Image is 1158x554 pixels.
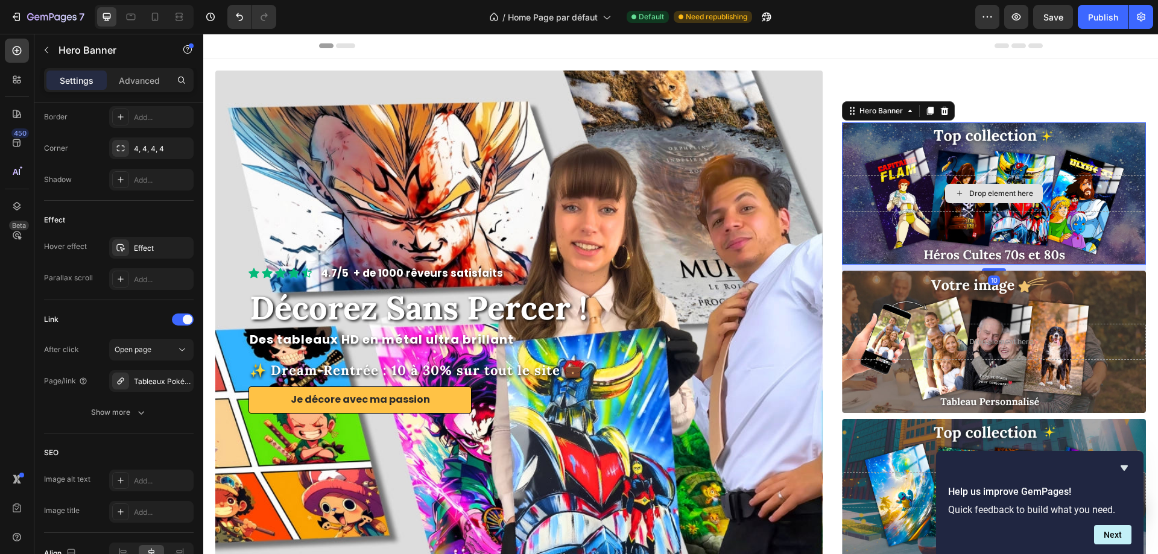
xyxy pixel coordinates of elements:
div: Help us improve GemPages! [948,461,1131,544]
div: Image alt text [44,474,90,485]
iframe: Design area [203,34,1158,554]
p: Quick feedback to build what you need. [948,504,1131,515]
div: Drop element here [766,303,830,313]
p: Hero Banner [59,43,161,57]
span: Default [639,11,664,22]
h2: décorez sans percer ! [45,252,610,297]
div: SEO [44,447,59,458]
div: Undo/Redo [227,5,276,29]
p: Advanced [119,74,160,87]
span: Open page [115,345,151,354]
div: Background Image [639,237,943,379]
span: Need republishing [686,11,747,22]
div: Hover effect [44,241,87,252]
div: Publish [1088,11,1118,24]
div: Link [44,314,59,325]
div: Background Image [639,385,943,527]
p: 7 [79,10,84,24]
div: Parallax scroll [44,272,93,283]
h3: ✨ Dream-Rentrée : 10 à 30% sur tout le site 💼 [45,327,610,347]
span: Save [1043,12,1063,22]
div: Add... [134,112,191,123]
div: Add... [134,175,191,186]
div: Add... [134,476,191,486]
div: Background Image [639,89,943,231]
a: Je décore avec ma passion [45,353,268,380]
button: 7 [5,5,90,29]
div: Add... [134,274,191,285]
div: Tableaux Pokémon [134,376,191,387]
span: / [502,11,505,24]
button: Show more [44,401,194,423]
div: 450 [11,128,29,138]
p: Je décore avec ma passion [87,360,227,373]
div: After click [44,344,79,355]
div: Effect [134,243,191,254]
div: Page/link [44,376,88,386]
div: Add... [134,507,191,518]
div: Corner [44,143,68,154]
div: 10 [785,242,797,251]
p: 4.7/5 + de 1000 rêveurs satisfaits [118,233,300,246]
span: Home Page par défaut [508,11,598,24]
div: Drop element here [766,155,830,165]
button: Hide survey [1117,461,1131,475]
div: Shadow [44,174,72,185]
div: Drop element here [766,452,830,461]
button: Publish [1078,5,1128,29]
div: 4, 4, 4, 4 [134,143,191,154]
div: Border [44,112,68,122]
button: Save [1033,5,1073,29]
div: Image title [44,505,80,516]
div: Effect [44,215,65,225]
button: Next question [1094,525,1131,544]
div: Show more [91,406,147,418]
div: Hero Banner [654,72,702,83]
p: Settings [60,74,93,87]
h2: Help us improve GemPages! [948,485,1131,499]
div: Beta [9,221,29,230]
h3: Des tableaux HD en métal ultra brillant [45,297,610,315]
button: Open page [109,339,194,360]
